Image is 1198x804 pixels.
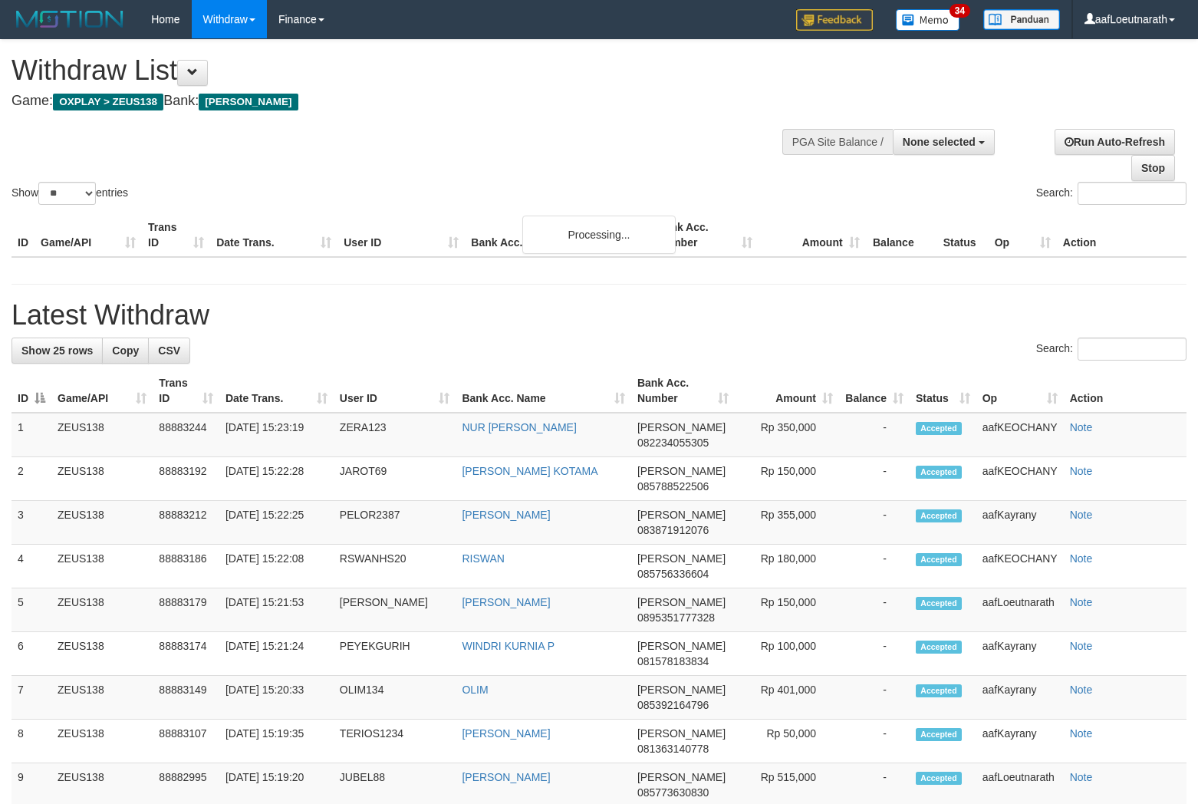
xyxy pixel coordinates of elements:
[910,369,976,413] th: Status: activate to sort column ascending
[916,422,962,435] span: Accepted
[51,457,153,501] td: ZEUS138
[1078,182,1186,205] input: Search:
[1078,338,1186,361] input: Search:
[1070,640,1093,652] a: Note
[735,413,839,457] td: Rp 350,000
[210,213,337,257] th: Date Trans.
[334,632,456,676] td: PEYEKGURIH
[976,676,1064,720] td: aafKayrany
[337,213,465,257] th: User ID
[219,676,334,720] td: [DATE] 15:20:33
[334,588,456,632] td: [PERSON_NAME]
[334,457,456,501] td: JAROT69
[1055,129,1175,155] a: Run Auto-Refresh
[462,509,550,521] a: [PERSON_NAME]
[916,684,962,697] span: Accepted
[465,213,650,257] th: Bank Acc. Name
[12,8,128,31] img: MOTION_logo.png
[12,588,51,632] td: 5
[976,369,1064,413] th: Op: activate to sort column ascending
[35,213,142,257] th: Game/API
[839,457,910,501] td: -
[637,524,709,536] span: Copy 083871912076 to clipboard
[916,553,962,566] span: Accepted
[637,786,709,799] span: Copy 085773630830 to clipboard
[153,720,219,763] td: 88883107
[334,369,456,413] th: User ID: activate to sort column ascending
[983,9,1060,30] img: panduan.png
[735,501,839,545] td: Rp 355,000
[219,545,334,588] td: [DATE] 15:22:08
[1131,155,1175,181] a: Stop
[153,588,219,632] td: 88883179
[153,457,219,501] td: 88883192
[199,94,298,110] span: [PERSON_NAME]
[12,94,783,109] h4: Game: Bank:
[866,213,937,257] th: Balance
[976,413,1064,457] td: aafKEOCHANY
[1070,552,1093,565] a: Note
[735,545,839,588] td: Rp 180,000
[839,413,910,457] td: -
[219,457,334,501] td: [DATE] 15:22:28
[976,632,1064,676] td: aafKayrany
[839,588,910,632] td: -
[976,501,1064,545] td: aafKayrany
[637,655,709,667] span: Copy 081578183834 to clipboard
[219,501,334,545] td: [DATE] 15:22:25
[637,640,726,652] span: [PERSON_NAME]
[153,501,219,545] td: 88883212
[462,684,488,696] a: OLIM
[916,641,962,654] span: Accepted
[462,727,550,740] a: [PERSON_NAME]
[12,457,51,501] td: 2
[51,413,153,457] td: ZEUS138
[916,597,962,610] span: Accepted
[38,182,96,205] select: Showentries
[735,720,839,763] td: Rp 50,000
[637,465,726,477] span: [PERSON_NAME]
[735,676,839,720] td: Rp 401,000
[53,94,163,110] span: OXPLAY > ZEUS138
[51,501,153,545] td: ZEUS138
[735,369,839,413] th: Amount: activate to sort column ascending
[903,136,976,148] span: None selected
[1036,338,1186,361] label: Search:
[735,632,839,676] td: Rp 100,000
[893,129,995,155] button: None selected
[637,727,726,740] span: [PERSON_NAME]
[796,9,873,31] img: Feedback.jpg
[916,509,962,522] span: Accepted
[219,413,334,457] td: [DATE] 15:23:19
[839,720,910,763] td: -
[219,632,334,676] td: [DATE] 15:21:24
[735,588,839,632] td: Rp 150,000
[637,437,709,449] span: Copy 082234055305 to clipboard
[462,771,550,783] a: [PERSON_NAME]
[1057,213,1186,257] th: Action
[153,632,219,676] td: 88883174
[976,457,1064,501] td: aafKEOCHANY
[51,588,153,632] td: ZEUS138
[112,344,139,357] span: Copy
[334,720,456,763] td: TERIOS1234
[916,728,962,741] span: Accepted
[950,4,970,18] span: 34
[637,421,726,433] span: [PERSON_NAME]
[937,213,989,257] th: Status
[102,338,149,364] a: Copy
[12,545,51,588] td: 4
[219,588,334,632] td: [DATE] 15:21:53
[12,676,51,720] td: 7
[989,213,1057,257] th: Op
[637,480,709,493] span: Copy 085788522506 to clipboard
[839,501,910,545] td: -
[334,676,456,720] td: OLIM134
[462,465,597,477] a: [PERSON_NAME] KOTAMA
[12,300,1186,331] h1: Latest Withdraw
[21,344,93,357] span: Show 25 rows
[637,596,726,608] span: [PERSON_NAME]
[916,466,962,479] span: Accepted
[916,772,962,785] span: Accepted
[637,611,715,624] span: Copy 0895351777328 to clipboard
